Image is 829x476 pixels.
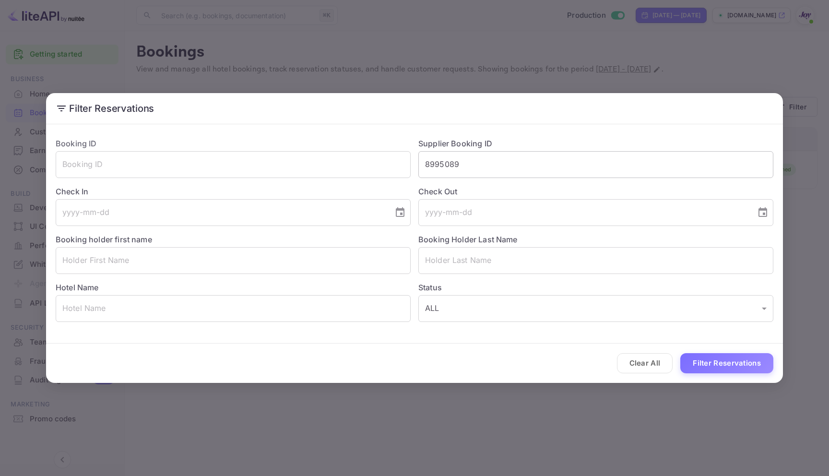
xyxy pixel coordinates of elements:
input: Supplier Booking ID [418,151,773,178]
label: Check Out [418,186,773,197]
button: Filter Reservations [680,353,773,374]
button: Choose date [391,203,410,222]
div: ALL [418,295,773,322]
input: Hotel Name [56,295,411,322]
button: Choose date [753,203,772,222]
h2: Filter Reservations [46,93,783,124]
label: Check In [56,186,411,197]
input: Booking ID [56,151,411,178]
input: yyyy-mm-dd [418,199,749,226]
input: Holder First Name [56,247,411,274]
input: Holder Last Name [418,247,773,274]
label: Hotel Name [56,283,99,292]
label: Status [418,282,773,293]
label: Supplier Booking ID [418,139,492,148]
button: Clear All [617,353,673,374]
label: Booking ID [56,139,97,148]
label: Booking Holder Last Name [418,235,518,244]
input: yyyy-mm-dd [56,199,387,226]
label: Booking holder first name [56,235,152,244]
